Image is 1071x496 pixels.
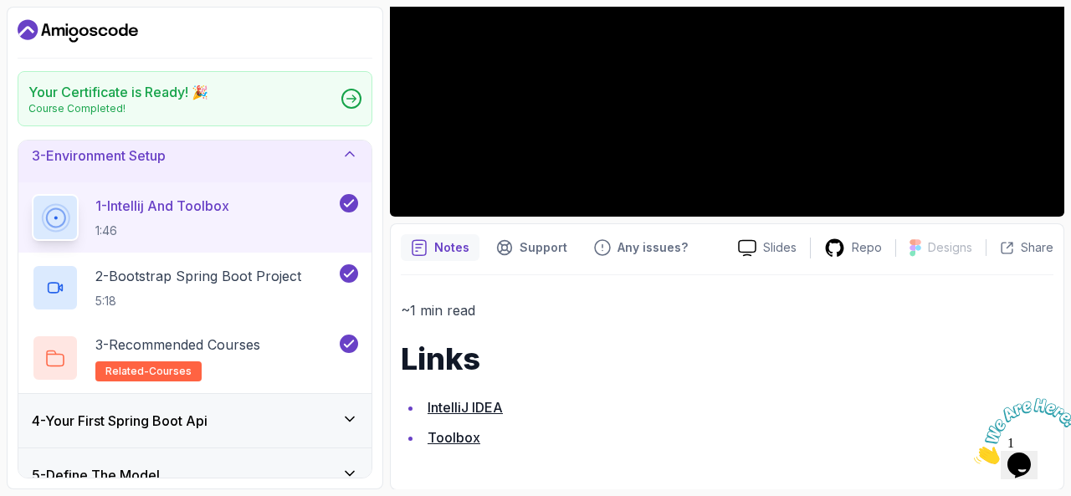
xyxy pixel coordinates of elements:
button: Share [986,239,1053,256]
h3: 5 - Define The Model [32,465,160,485]
h3: 3 - Environment Setup [32,146,166,166]
p: Repo [852,239,882,256]
a: Toolbox [428,429,480,446]
p: 5:18 [95,293,301,309]
a: Slides [725,239,810,257]
a: IntelliJ IDEA [428,399,503,416]
button: 1-Intellij And Toolbox1:46 [32,194,358,241]
h1: Links [401,342,1053,376]
p: Share [1021,239,1053,256]
button: 3-Environment Setup [18,129,372,182]
p: 1:46 [95,222,229,239]
p: ~1 min read [401,299,1053,322]
h3: 4 - Your First Spring Boot Api [32,411,208,431]
h2: Your Certificate is Ready! 🎉 [28,82,208,102]
p: 1 - Intellij And Toolbox [95,196,229,216]
p: Slides [763,239,797,256]
a: Dashboard [18,18,138,44]
p: 2 - Bootstrap Spring Boot Project [95,266,301,286]
p: Designs [928,239,972,256]
p: 3 - Recommended Courses [95,335,260,355]
span: related-courses [105,365,192,378]
a: Repo [811,238,895,258]
button: 2-Bootstrap Spring Boot Project5:18 [32,264,358,311]
button: 4-Your First Spring Boot Api [18,394,372,447]
span: 1 [7,7,13,21]
p: Any issues? [617,239,688,256]
button: 3-Recommended Coursesrelated-courses [32,335,358,381]
p: Course Completed! [28,102,208,115]
iframe: chat widget [967,391,1071,471]
a: Your Certificate is Ready! 🎉Course Completed! [18,71,372,126]
img: Chat attention grabber [7,7,110,73]
button: Feedback button [584,234,698,261]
